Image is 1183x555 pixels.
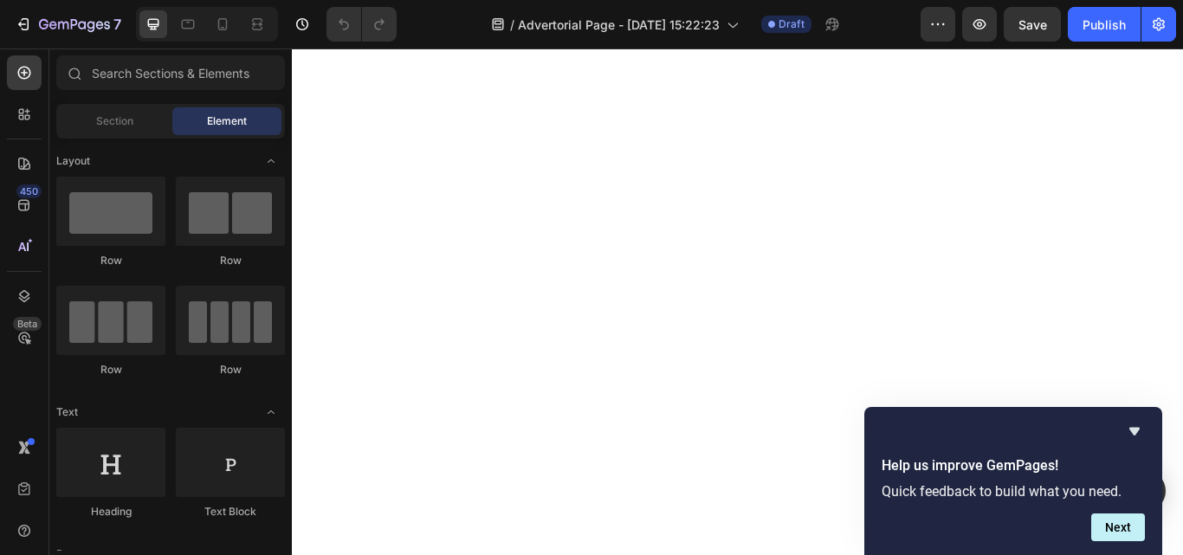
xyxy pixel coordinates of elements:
p: 7 [113,14,121,35]
div: Help us improve GemPages! [882,421,1145,541]
div: Row [176,362,285,378]
div: Beta [13,317,42,331]
iframe: Design area [292,48,1183,555]
input: Search Sections & Elements [56,55,285,90]
div: Row [56,362,165,378]
h2: Help us improve GemPages! [882,455,1145,476]
button: Publish [1068,7,1141,42]
button: Hide survey [1124,421,1145,442]
div: Row [176,253,285,268]
div: Heading [56,504,165,520]
p: Quick feedback to build what you need. [882,483,1145,500]
span: Layout [56,153,90,169]
div: Publish [1083,16,1126,34]
span: Advertorial Page - [DATE] 15:22:23 [518,16,720,34]
div: Row [56,253,165,268]
span: Draft [779,16,805,32]
div: Undo/Redo [326,7,397,42]
span: Toggle open [257,147,285,175]
span: Toggle open [257,398,285,426]
button: 7 [7,7,129,42]
div: Text Block [176,504,285,520]
span: Element [207,113,247,129]
span: Save [1018,17,1047,32]
span: Text [56,404,78,420]
button: Save [1004,7,1061,42]
span: / [510,16,514,34]
button: Next question [1091,513,1145,541]
div: 450 [16,184,42,198]
span: Section [96,113,133,129]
